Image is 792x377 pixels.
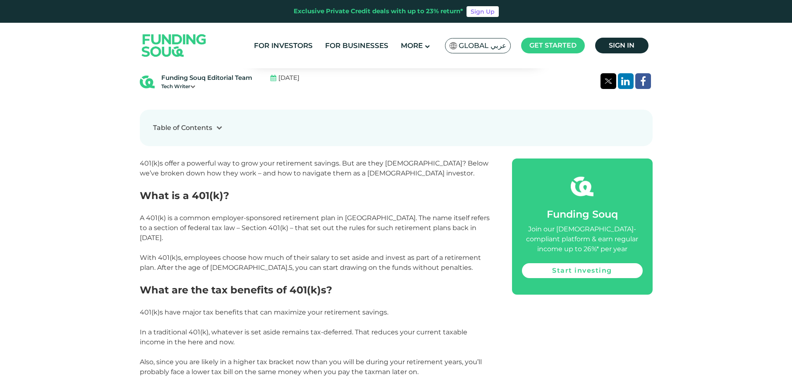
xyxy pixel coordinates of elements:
div: Funding Souq Editorial Team [161,73,252,83]
span: More [401,41,423,50]
img: fsicon [571,175,593,198]
img: SA Flag [450,42,457,49]
a: Sign in [595,38,648,53]
span: Get started [529,41,577,49]
span: What are the tax benefits of 401(k)s? [140,284,332,296]
span: Funding Souq [547,208,618,220]
span: What is a 401(k)? [140,190,229,202]
span: In a traditional 401(k), whatever is set aside remains tax-deferred. That reduces your current ta... [140,328,467,346]
span: A 401(k) is a common employer-sponsored retirement plan in [GEOGRAPHIC_DATA]. The name itself ref... [140,214,490,242]
div: Join our [DEMOGRAPHIC_DATA]-compliant platform & earn regular income up to 26%* per year [522,224,643,254]
img: twitter [605,79,612,84]
a: Sign Up [467,6,499,17]
a: Start investing [522,263,643,278]
a: For Businesses [323,39,390,53]
a: For Investors [252,39,315,53]
span: With 401(k)s, employees choose how much of their salary to set aside and invest as part of a reti... [140,254,481,271]
span: Also, since you are likely in a higher tax bracket now than you will be during your retirement ye... [140,358,482,376]
span: 401(k)s offer a powerful way to grow your retirement savings. But are they [DEMOGRAPHIC_DATA]? Be... [140,159,488,177]
span: 401(k)s have major tax benefits that can maximize your retirement savings. [140,308,388,316]
div: Table of Contents [153,123,212,133]
div: Tech Writer [161,83,252,90]
div: Exclusive Private Credit deals with up to 23% return* [294,7,463,16]
span: Global عربي [459,41,506,50]
img: Blog Author [140,74,155,89]
span: Sign in [609,41,634,49]
span: [DATE] [278,73,299,83]
img: Logo [134,24,215,66]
